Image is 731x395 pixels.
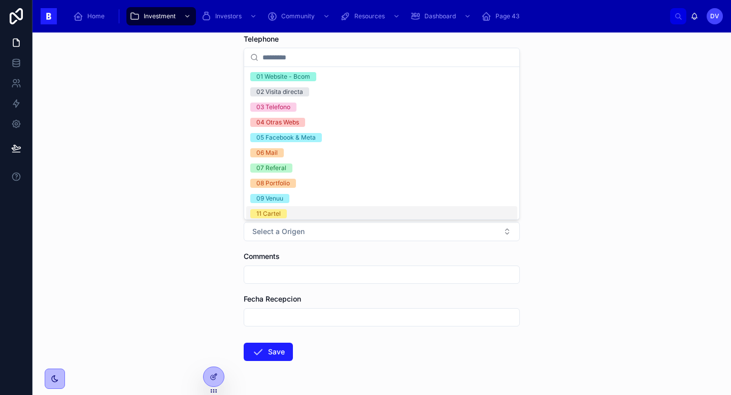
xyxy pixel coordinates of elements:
[256,87,303,96] div: 02 Visita directa
[244,252,280,260] span: Comments
[70,7,112,25] a: Home
[478,7,526,25] a: Page 43
[198,7,262,25] a: Investors
[41,8,57,24] img: App logo
[264,7,335,25] a: Community
[710,12,719,20] span: DV
[215,12,242,20] span: Investors
[256,179,290,188] div: 08 Portfolio
[256,148,278,157] div: 06 Mail
[256,163,286,173] div: 07 Referal
[256,103,290,112] div: 03 Telefono
[244,35,279,43] span: Telephone
[244,222,520,241] button: Select Button
[244,343,293,361] button: Save
[65,5,670,27] div: scrollable content
[407,7,476,25] a: Dashboard
[252,226,305,237] span: Select a Origen
[256,133,316,142] div: 05 Facebook & Meta
[354,12,385,20] span: Resources
[87,12,105,20] span: Home
[256,72,310,81] div: 01 Website - Bcom
[244,294,301,303] span: Fecha Recepcion
[244,67,519,219] div: Suggestions
[256,118,299,127] div: 04 Otras Webs
[424,12,456,20] span: Dashboard
[256,209,281,218] div: 11 Cartel
[337,7,405,25] a: Resources
[256,194,283,203] div: 09 Venuu
[126,7,196,25] a: Investment
[281,12,315,20] span: Community
[495,12,519,20] span: Page 43
[144,12,176,20] span: Investment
